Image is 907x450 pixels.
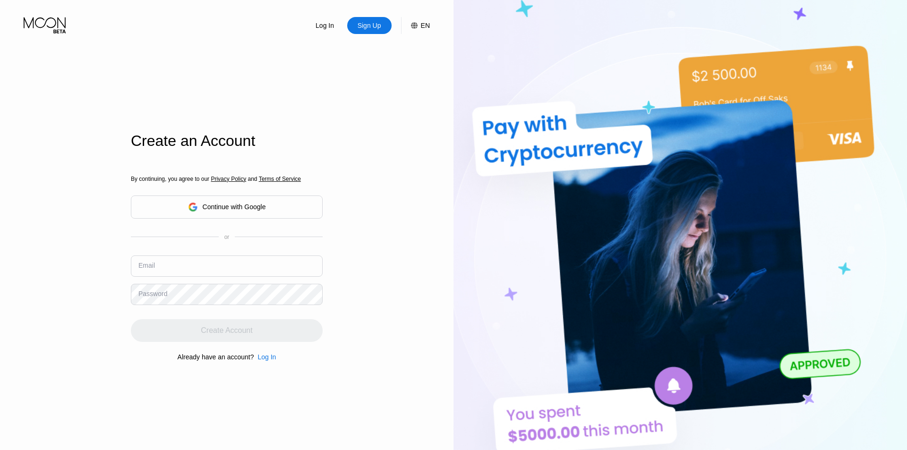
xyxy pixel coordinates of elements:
div: By continuing, you agree to our [131,176,323,182]
span: Privacy Policy [211,176,246,182]
div: Log In [303,17,347,34]
div: Continue with Google [131,195,323,219]
div: Continue with Google [203,203,266,211]
div: or [224,234,230,240]
div: Sign Up [357,21,382,30]
div: Log In [315,21,335,30]
div: EN [421,22,430,29]
span: Terms of Service [259,176,301,182]
div: Log In [257,353,276,361]
div: EN [401,17,430,34]
div: Already have an account? [178,353,254,361]
div: Log In [254,353,276,361]
div: Create an Account [131,132,323,150]
div: Password [138,290,167,297]
div: Email [138,262,155,269]
span: and [246,176,259,182]
div: Sign Up [347,17,392,34]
